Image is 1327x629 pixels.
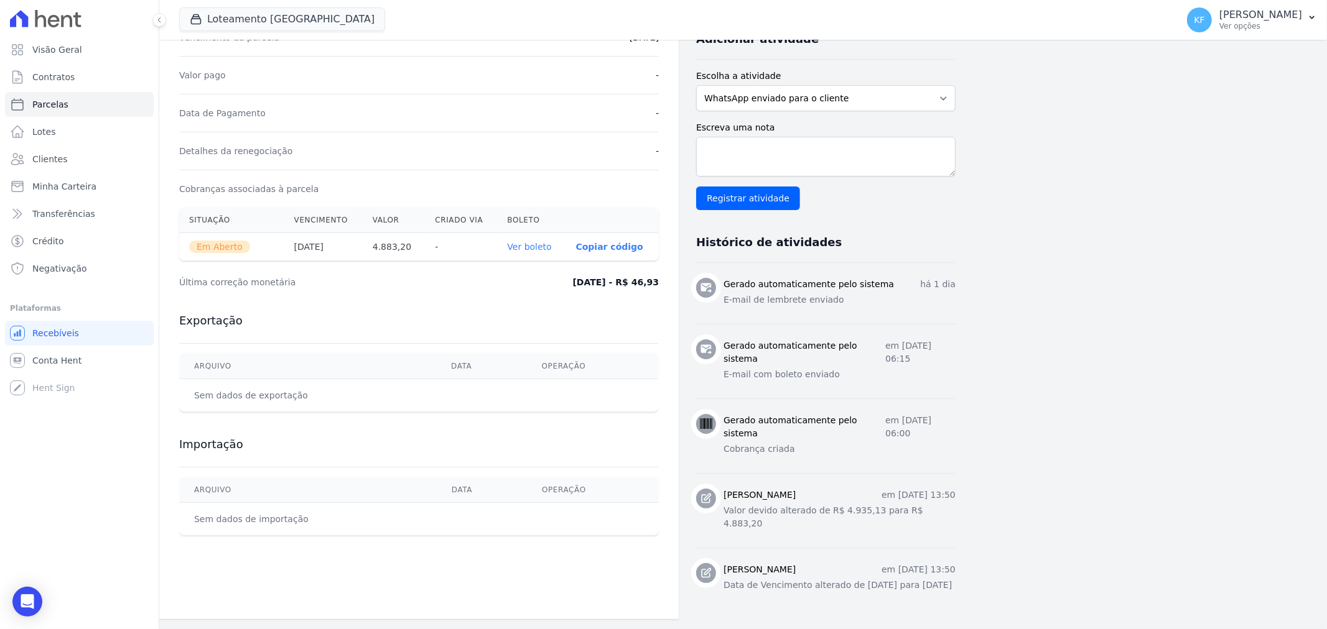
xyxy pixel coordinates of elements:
th: Arquivo [179,354,436,379]
a: Recebíveis [5,321,154,346]
button: Copiar código [576,242,643,252]
span: Recebíveis [32,327,79,339]
span: Crédito [32,235,64,247]
th: Operação [527,354,659,379]
dd: - [656,145,659,157]
h3: Importação [179,437,659,452]
th: Situação [179,208,284,233]
a: Visão Geral [5,37,154,62]
h3: Gerado automaticamente pelo sistema [724,414,885,440]
span: Clientes [32,153,67,165]
dd: - [656,107,659,119]
button: Loteamento [GEOGRAPHIC_DATA] [179,7,385,31]
th: Criado via [425,208,497,233]
p: E-mail com boleto enviado [724,368,956,381]
span: KF [1194,16,1204,24]
th: - [425,233,497,261]
th: 4.883,20 [363,233,426,261]
th: Operação [527,477,659,503]
label: Escreva uma nota [696,121,956,134]
th: Data [436,354,526,379]
td: Sem dados de importação [179,503,437,536]
p: [PERSON_NAME] [1219,9,1302,21]
a: Negativação [5,256,154,281]
dt: Última correção monetária [179,276,463,288]
th: [DATE] [284,233,363,261]
p: Data de Vencimento alterado de [DATE] para [DATE] [724,579,956,592]
a: Transferências [5,201,154,226]
h3: [PERSON_NAME] [724,489,796,502]
a: Crédito [5,229,154,254]
div: Plataformas [10,301,149,316]
th: Data [437,477,527,503]
h3: Gerado automaticamente pelo sistema [724,339,885,365]
a: Minha Carteira [5,174,154,199]
dt: Data de Pagamento [179,107,266,119]
a: Ver boleto [507,242,551,252]
td: Sem dados de exportação [179,379,436,412]
span: Em Aberto [189,241,250,253]
span: Negativação [32,262,87,275]
span: Visão Geral [32,44,82,56]
th: Arquivo [179,477,437,503]
h3: [PERSON_NAME] [724,563,796,576]
span: Transferências [32,208,95,220]
p: E-mail de lembrete enviado [724,293,956,306]
p: Valor devido alterado de R$ 4.935,13 para R$ 4.883,20 [724,504,956,530]
th: Valor [363,208,426,233]
p: em [DATE] 13:50 [882,563,956,576]
a: Clientes [5,147,154,172]
a: Contratos [5,65,154,90]
button: KF [PERSON_NAME] Ver opções [1177,2,1327,37]
label: Escolha a atividade [696,70,956,83]
a: Conta Hent [5,348,154,373]
h3: Histórico de atividades [696,235,842,250]
p: Ver opções [1219,21,1302,31]
span: Minha Carteira [32,180,96,193]
dd: [DATE] - R$ 46,93 [573,276,659,288]
div: Open Intercom Messenger [12,587,42,617]
span: Contratos [32,71,75,83]
p: em [DATE] 06:15 [885,339,956,365]
dd: - [656,69,659,81]
p: Cobrança criada [724,443,956,456]
span: Lotes [32,126,56,138]
span: Conta Hent [32,354,81,367]
a: Lotes [5,119,154,144]
span: Parcelas [32,98,68,111]
dt: Detalhes da renegociação [179,145,293,157]
th: Boleto [497,208,566,233]
p: em [DATE] 13:50 [882,489,956,502]
input: Registrar atividade [696,186,800,210]
dt: Valor pago [179,69,226,81]
h3: Exportação [179,313,659,328]
a: Parcelas [5,92,154,117]
p: em [DATE] 06:00 [885,414,956,440]
dt: Cobranças associadas à parcela [179,183,319,195]
th: Vencimento [284,208,363,233]
h3: Gerado automaticamente pelo sistema [724,278,894,291]
p: há 1 dia [920,278,956,291]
